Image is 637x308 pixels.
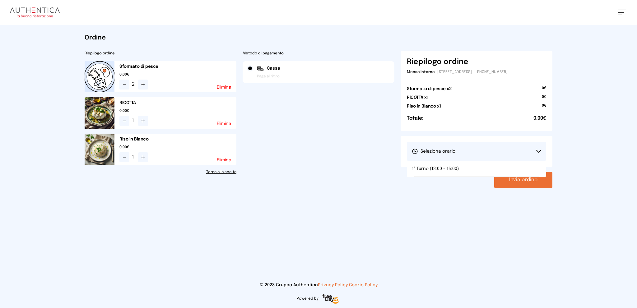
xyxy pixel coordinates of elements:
a: Cookie Policy [349,283,378,287]
p: © 2023 Gruppo Authentica [10,282,627,288]
span: Powered by [297,296,318,301]
button: Seleziona orario [407,142,546,161]
a: Privacy Policy [318,283,348,287]
span: Seleziona orario [412,148,455,154]
span: 1° Turno (13:00 - 15:00) [412,166,459,172]
button: Invia ordine [494,172,552,188]
img: logo-freeday.3e08031.png [321,293,341,306]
